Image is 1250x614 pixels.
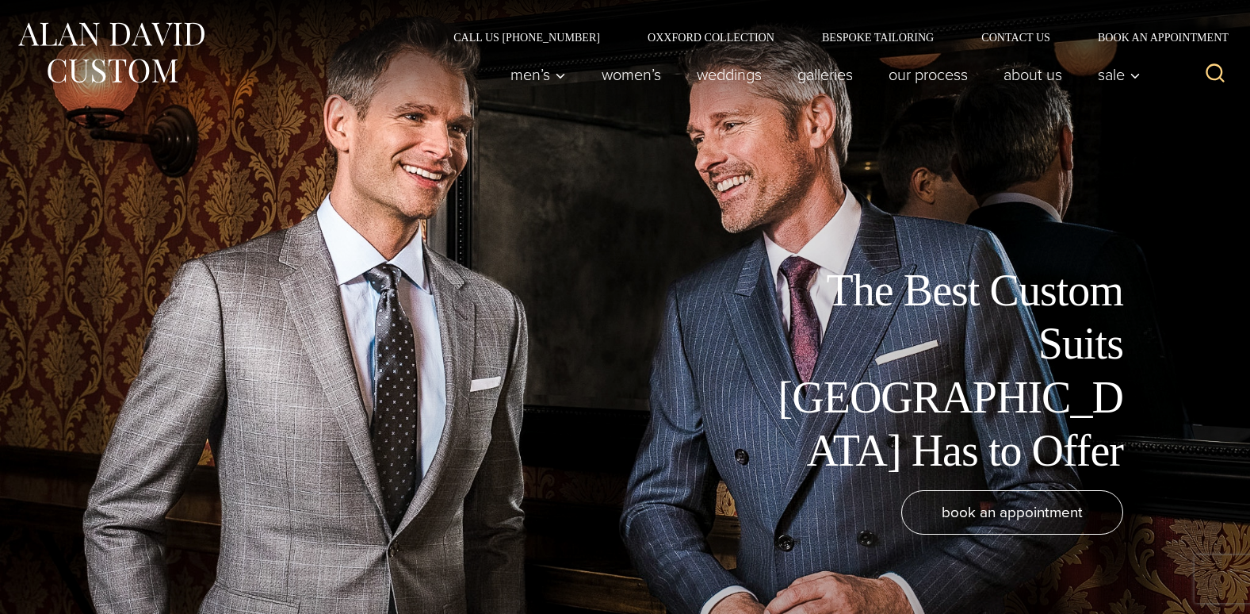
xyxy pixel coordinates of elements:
a: About Us [986,59,1080,90]
a: Contact Us [958,32,1074,43]
a: Our Process [871,59,986,90]
img: Alan David Custom [16,17,206,88]
span: book an appointment [942,501,1083,524]
a: Call Us [PHONE_NUMBER] [430,32,624,43]
a: Oxxford Collection [624,32,798,43]
nav: Secondary Navigation [430,32,1234,43]
a: Bespoke Tailoring [798,32,958,43]
nav: Primary Navigation [493,59,1149,90]
a: Women’s [584,59,679,90]
a: weddings [679,59,780,90]
a: Book an Appointment [1074,32,1234,43]
button: View Search Form [1196,56,1234,94]
h1: The Best Custom Suits [GEOGRAPHIC_DATA] Has to Offer [766,264,1123,478]
a: book an appointment [901,490,1123,535]
span: Sale [1098,67,1141,83]
a: Galleries [780,59,871,90]
span: Men’s [510,67,566,83]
